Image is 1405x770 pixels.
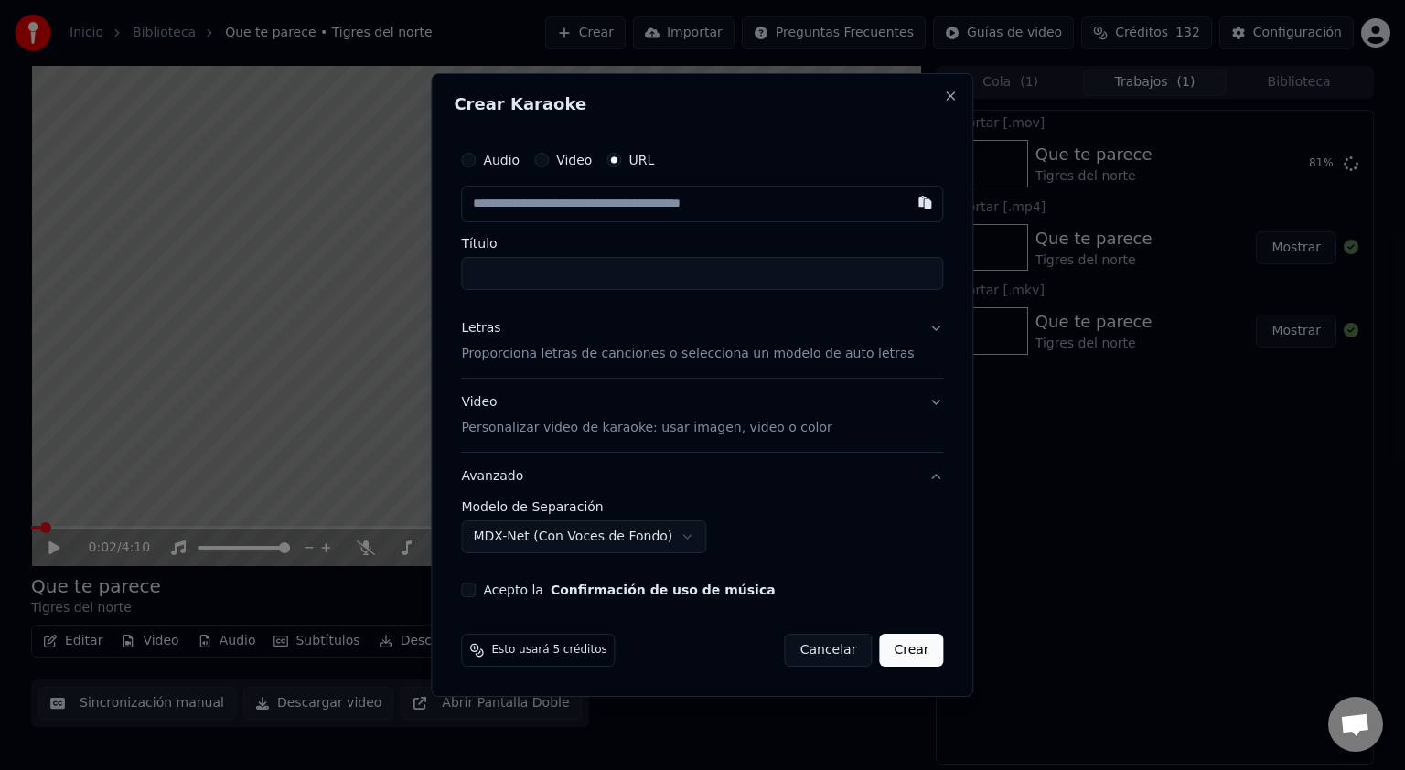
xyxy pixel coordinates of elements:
[628,154,654,166] label: URL
[461,237,943,250] label: Título
[461,393,831,437] div: Video
[551,583,776,596] button: Acepto la
[461,500,943,513] label: Modelo de Separación
[454,96,950,112] h2: Crear Karaoke
[556,154,592,166] label: Video
[461,500,943,568] div: Avanzado
[785,634,873,667] button: Cancelar
[461,345,914,363] p: Proporciona letras de canciones o selecciona un modelo de auto letras
[491,643,606,658] span: Esto usará 5 créditos
[461,319,500,337] div: Letras
[879,634,943,667] button: Crear
[483,154,520,166] label: Audio
[461,453,943,500] button: Avanzado
[483,583,775,596] label: Acepto la
[461,305,943,378] button: LetrasProporciona letras de canciones o selecciona un modelo de auto letras
[461,419,831,437] p: Personalizar video de karaoke: usar imagen, video o color
[461,379,943,452] button: VideoPersonalizar video de karaoke: usar imagen, video o color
